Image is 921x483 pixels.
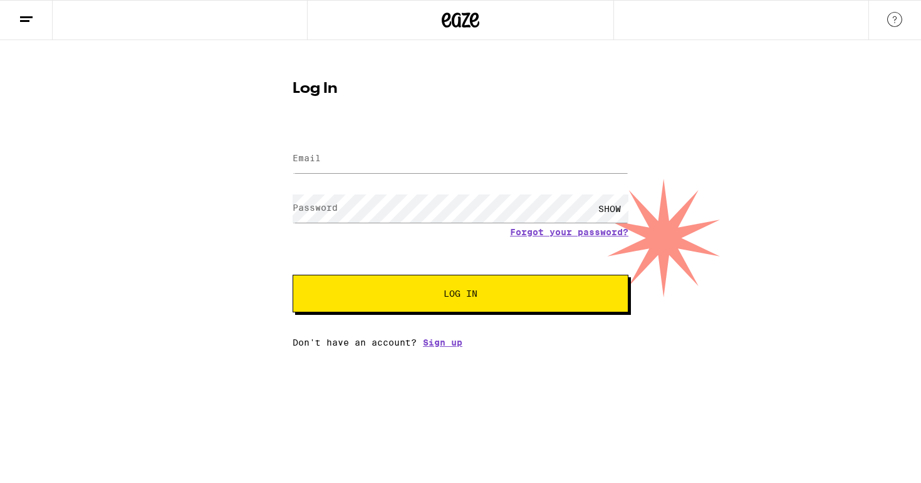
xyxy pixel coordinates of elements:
[591,194,628,223] div: SHOW
[293,153,321,163] label: Email
[293,337,628,348] div: Don't have an account?
[444,289,477,298] span: Log In
[293,203,338,213] label: Password
[293,275,628,312] button: Log In
[510,227,628,237] a: Forgot your password?
[293,82,628,97] h1: Log In
[293,145,628,173] input: Email
[423,337,462,348] a: Sign up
